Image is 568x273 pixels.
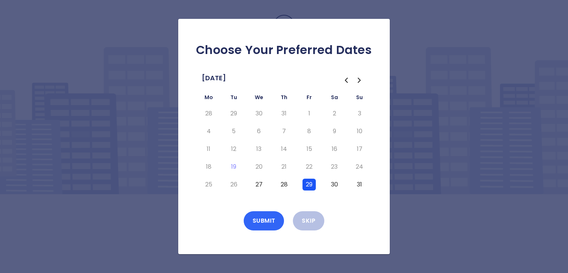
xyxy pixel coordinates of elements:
button: Friday, August 22nd, 2025 [302,161,316,173]
button: Sunday, August 24th, 2025 [353,161,366,173]
button: Go to the Previous Month [339,74,353,87]
table: August 2025 [196,93,372,193]
button: Wednesday, August 6th, 2025 [252,125,266,137]
th: Tuesday [221,93,246,105]
button: Thursday, July 31st, 2025 [277,108,291,119]
button: Tuesday, August 5th, 2025 [227,125,240,137]
button: Thursday, August 14th, 2025 [277,143,291,155]
button: Wednesday, August 27th, 2025 [252,179,266,191]
button: Sunday, August 17th, 2025 [353,143,366,155]
button: Saturday, August 23rd, 2025 [328,161,341,173]
button: Sunday, August 3rd, 2025 [353,108,366,119]
button: Monday, August 18th, 2025 [202,161,215,173]
button: Saturday, August 2nd, 2025 [328,108,341,119]
img: Logo [247,15,321,51]
button: Saturday, August 16th, 2025 [328,143,341,155]
button: Submit [244,211,284,230]
button: Friday, August 29th, 2025, selected [302,179,316,191]
button: Skip [293,211,324,230]
button: Friday, August 15th, 2025 [302,143,316,155]
button: Wednesday, August 20th, 2025 [252,161,266,173]
h2: Choose Your Preferred Dates [190,43,378,57]
th: Wednesday [246,93,271,105]
button: Thursday, August 21st, 2025 [277,161,291,173]
button: Tuesday, August 26th, 2025 [227,179,240,191]
button: Monday, August 4th, 2025 [202,125,215,137]
button: Sunday, August 10th, 2025 [353,125,366,137]
button: Thursday, August 28th, 2025 [277,179,291,191]
button: Thursday, August 7th, 2025 [277,125,291,137]
th: Thursday [271,93,297,105]
button: Sunday, August 31st, 2025 [353,179,366,191]
th: Monday [196,93,221,105]
button: Monday, August 11th, 2025 [202,143,215,155]
span: [DATE] [202,72,226,84]
th: Friday [297,93,322,105]
th: Sunday [347,93,372,105]
button: Friday, August 1st, 2025 [302,108,316,119]
button: Friday, August 8th, 2025 [302,125,316,137]
button: Today, Tuesday, August 19th, 2025 [227,161,240,173]
button: Wednesday, July 30th, 2025 [252,108,266,119]
button: Wednesday, August 13th, 2025 [252,143,266,155]
button: Monday, July 28th, 2025 [202,108,215,119]
button: Saturday, August 30th, 2025 [328,179,341,191]
th: Saturday [322,93,347,105]
button: Tuesday, August 12th, 2025 [227,143,240,155]
button: Saturday, August 9th, 2025 [328,125,341,137]
button: Tuesday, July 29th, 2025 [227,108,240,119]
button: Go to the Next Month [353,74,366,87]
button: Monday, August 25th, 2025 [202,179,215,191]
